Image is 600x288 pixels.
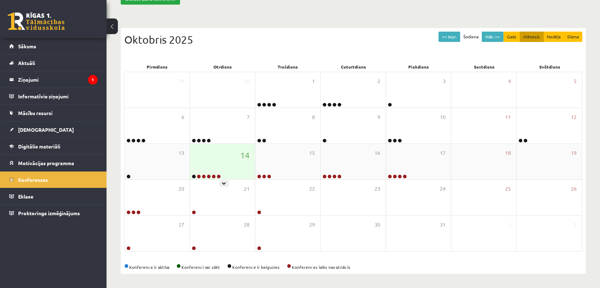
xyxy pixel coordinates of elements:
span: 12 [571,113,577,121]
button: Diena [564,32,582,42]
span: 23 [375,185,380,193]
span: 4 [508,77,511,85]
button: Šodiena [460,32,482,42]
button: Mēnesis [520,32,544,42]
legend: Informatīvie ziņojumi [18,88,98,104]
span: 26 [571,185,577,193]
a: Konferences [9,172,98,188]
span: 7 [247,113,250,121]
span: 27 [179,221,184,229]
a: Proktoringa izmēģinājums [9,205,98,221]
span: Mācību resursi [18,110,53,116]
span: Proktoringa izmēģinājums [18,210,80,216]
span: Aktuāli [18,60,35,66]
span: 1 [508,221,511,229]
span: 11 [505,113,511,121]
div: Pirmdiena [124,62,190,72]
span: 20 [179,185,184,193]
a: Mācību resursi [9,105,98,121]
span: 29 [179,77,184,85]
span: Motivācijas programma [18,160,74,166]
span: 15 [309,149,315,157]
div: Konference ir aktīva Konferenci var sākt Konference ir beigusies Konferences laiks nav atnācis [124,264,582,270]
span: 14 [240,149,250,161]
legend: Ziņojumi [18,71,98,88]
span: 24 [440,185,446,193]
div: Trešdiena [255,62,321,72]
a: Informatīvie ziņojumi [9,88,98,104]
div: Piekdiena [386,62,451,72]
span: 2 [574,221,577,229]
span: 1 [312,77,315,85]
div: Sestdiena [451,62,517,72]
i: 1 [88,75,98,85]
span: 3 [443,77,446,85]
span: 2 [377,77,380,85]
span: 31 [440,221,446,229]
span: Konferences [18,176,48,183]
span: 25 [505,185,511,193]
div: Ceturtdiena [321,62,386,72]
span: 5 [574,77,577,85]
span: Eklase [18,193,33,200]
span: 28 [244,221,250,229]
span: 16 [375,149,380,157]
span: 22 [309,185,315,193]
span: 6 [181,113,184,121]
span: Sākums [18,43,36,49]
span: 30 [244,77,250,85]
span: 10 [440,113,446,121]
span: [DEMOGRAPHIC_DATA] [18,126,74,133]
div: Oktobris 2025 [124,32,582,48]
a: Aktuāli [9,55,98,71]
button: << Iepr. [438,32,460,42]
a: Motivācijas programma [9,155,98,171]
span: 9 [377,113,380,121]
a: Digitālie materiāli [9,138,98,154]
a: [DEMOGRAPHIC_DATA] [9,121,98,138]
a: Sākums [9,38,98,54]
span: 18 [505,149,511,157]
span: 13 [179,149,184,157]
a: Ziņojumi1 [9,71,98,88]
span: 30 [375,221,380,229]
button: Nāk. >> [482,32,503,42]
div: Svētdiena [517,62,582,72]
button: Nedēļa [543,32,564,42]
span: Digitālie materiāli [18,143,60,150]
span: 8 [312,113,315,121]
span: 21 [244,185,250,193]
span: 29 [309,221,315,229]
span: 17 [440,149,446,157]
div: Otrdiena [190,62,255,72]
button: Gads [503,32,520,42]
span: 19 [571,149,577,157]
a: Rīgas 1. Tālmācības vidusskola [8,12,65,30]
a: Eklase [9,188,98,205]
